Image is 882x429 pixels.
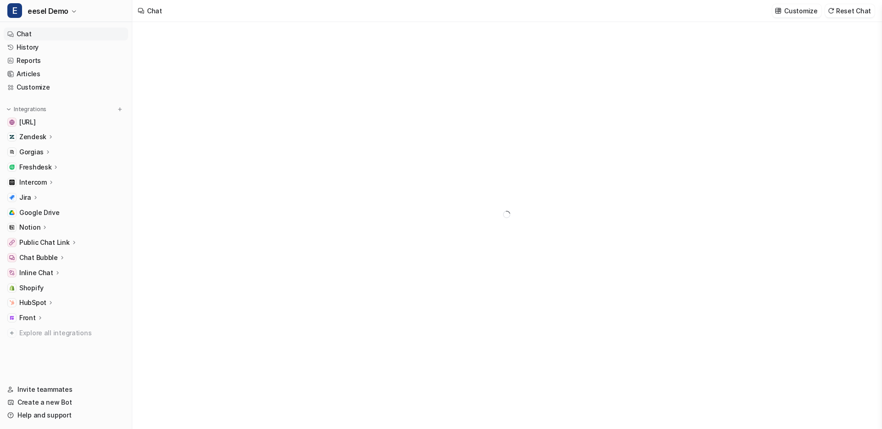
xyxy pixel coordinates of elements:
p: Customize [784,6,817,16]
a: Help and support [4,409,128,422]
img: Intercom [9,180,15,185]
a: Create a new Bot [4,396,128,409]
img: explore all integrations [7,328,17,338]
button: Integrations [4,105,49,114]
img: Gorgias [9,149,15,155]
p: Zendesk [19,132,46,141]
img: Zendesk [9,134,15,140]
p: Jira [19,193,31,202]
img: reset [828,7,834,14]
a: Explore all integrations [4,327,128,339]
p: Freshdesk [19,163,51,172]
p: Integrations [14,106,46,113]
span: E [7,3,22,18]
img: Front [9,315,15,321]
div: Chat [147,6,162,16]
a: Google DriveGoogle Drive [4,206,128,219]
p: Intercom [19,178,47,187]
a: docs.eesel.ai[URL] [4,116,128,129]
a: Chat [4,28,128,40]
a: Invite teammates [4,383,128,396]
img: Shopify [9,285,15,291]
img: expand menu [6,106,12,113]
img: menu_add.svg [117,106,123,113]
p: Public Chat Link [19,238,70,247]
img: Freshdesk [9,164,15,170]
p: Notion [19,223,40,232]
p: HubSpot [19,298,46,307]
a: History [4,41,128,54]
span: Explore all integrations [19,326,124,340]
img: Chat Bubble [9,255,15,260]
img: Notion [9,225,15,230]
p: Chat Bubble [19,253,58,262]
img: customize [775,7,781,14]
a: Reports [4,54,128,67]
span: [URL] [19,118,36,127]
p: Gorgias [19,147,44,157]
span: eesel Demo [28,5,68,17]
span: Shopify [19,283,44,293]
p: Inline Chat [19,268,53,277]
button: Reset Chat [825,4,875,17]
span: Google Drive [19,208,60,217]
button: Customize [772,4,821,17]
p: Front [19,313,36,322]
a: ShopifyShopify [4,282,128,294]
img: HubSpot [9,300,15,305]
img: Inline Chat [9,270,15,276]
a: Customize [4,81,128,94]
img: Jira [9,195,15,200]
a: Articles [4,68,128,80]
img: docs.eesel.ai [9,119,15,125]
img: Public Chat Link [9,240,15,245]
img: Google Drive [9,210,15,215]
